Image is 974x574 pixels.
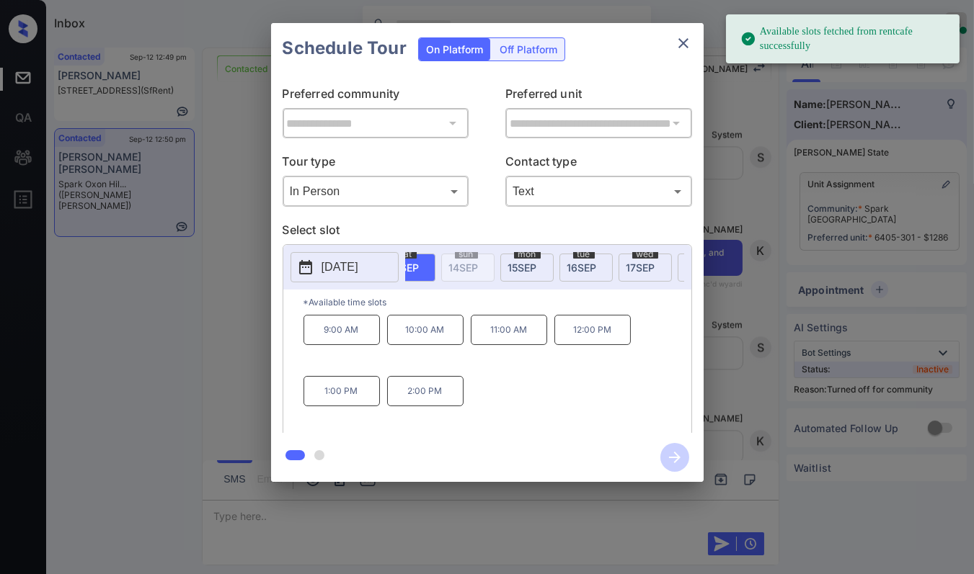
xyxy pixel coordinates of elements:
p: Tour type [283,153,469,176]
button: [DATE] [291,252,399,282]
p: *Available time slots [304,290,691,315]
p: 11:00 AM [471,315,547,345]
div: date-select [559,254,613,282]
div: In Person [286,179,466,203]
span: 16 SEP [567,261,597,274]
p: 1:00 PM [304,376,380,406]
p: Contact type [505,153,692,176]
div: date-select [678,254,731,282]
button: btn-next [652,439,698,476]
span: wed [632,250,658,259]
p: [DATE] [322,259,358,276]
span: tue [573,250,595,259]
span: mon [514,250,541,259]
span: sat [396,250,417,259]
div: Off Platform [492,38,565,60]
p: 9:00 AM [304,315,380,345]
div: date-select [619,254,672,282]
div: date-select [500,254,554,282]
div: Available slots fetched from rentcafe successfully [740,19,948,59]
p: Select slot [283,221,692,244]
div: On Platform [419,38,490,60]
p: 12:00 PM [554,315,631,345]
div: date-select [382,254,435,282]
div: Text [509,179,689,203]
h2: Schedule Tour [271,23,418,73]
span: 15 SEP [508,261,537,274]
span: 17 SEP [627,261,655,274]
p: 2:00 PM [387,376,464,406]
p: Preferred unit [505,85,692,108]
button: close [669,29,698,58]
p: Preferred community [283,85,469,108]
p: 10:00 AM [387,315,464,345]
